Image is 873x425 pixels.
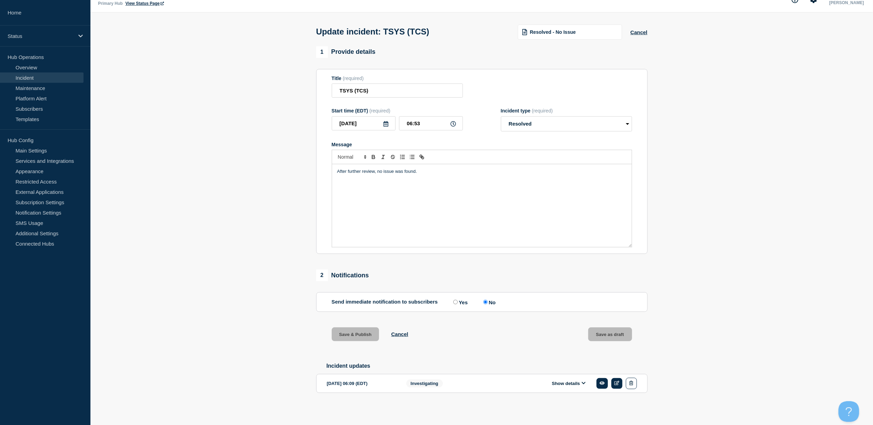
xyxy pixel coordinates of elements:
span: (required) [532,108,553,113]
div: Title [332,76,463,81]
span: 2 [316,269,328,281]
span: (required) [343,76,364,81]
p: Status [8,33,74,39]
button: Cancel [391,331,408,337]
input: Title [332,83,463,98]
input: YYYY-MM-DD [332,116,396,130]
p: [PERSON_NAME] [828,0,865,5]
div: Notifications [316,269,369,281]
label: Yes [452,299,468,305]
button: Save & Publish [332,327,379,341]
p: After further review, no issue was found. [337,168,627,175]
span: Investigating [406,379,443,387]
h2: Incident updates [327,363,648,369]
button: Toggle italic text [378,153,388,161]
button: Toggle bold text [369,153,378,161]
select: Incident type [501,116,632,131]
div: [DATE] 06:09 (EDT) [327,378,396,389]
input: HH:MM [399,116,463,130]
p: Send immediate notification to subscribers [332,299,438,305]
button: Toggle ordered list [398,153,407,161]
iframe: Help Scout Beacon - Open [838,401,859,422]
button: Save as draft [588,327,632,341]
p: Primary Hub [98,1,123,6]
h1: Update incident: TSYS (TCS) [316,27,429,37]
input: No [483,300,488,304]
div: Start time (EDT) [332,108,463,113]
span: 1 [316,46,328,58]
div: Message [332,164,632,247]
button: Toggle link [417,153,427,161]
div: Incident type [501,108,632,113]
input: Yes [453,300,458,304]
div: Provide details [316,46,376,58]
span: Font size [335,153,369,161]
div: Message [332,142,632,147]
button: Cancel [630,29,647,35]
button: Toggle strikethrough text [388,153,398,161]
label: No [482,299,496,305]
span: Resolved - No Issue [530,29,576,35]
div: Send immediate notification to subscribers [332,299,632,305]
button: Show details [550,380,588,386]
span: (required) [369,108,390,113]
img: template icon [522,29,527,35]
a: View Status Page [125,1,164,6]
button: Toggle bulleted list [407,153,417,161]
